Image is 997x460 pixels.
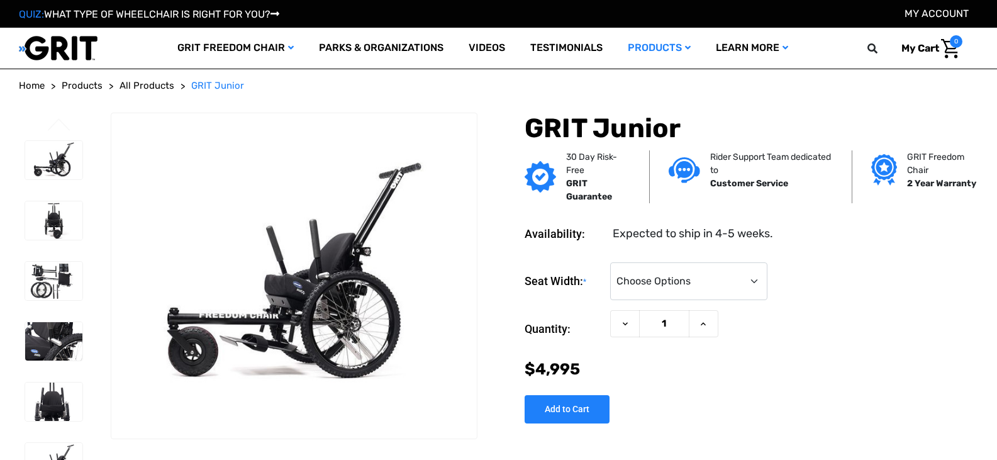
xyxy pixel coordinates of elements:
[120,80,174,91] span: All Products
[613,225,773,242] dd: Expected to ship in 4-5 weeks.
[525,310,604,348] label: Quantity:
[19,35,97,61] img: GRIT All-Terrain Wheelchair and Mobility Equipment
[710,178,788,189] strong: Customer Service
[525,395,610,424] input: Add to Cart
[518,28,615,69] a: Testimonials
[525,225,604,242] dt: Availability:
[19,79,45,93] a: Home
[525,262,604,301] label: Seat Width:
[907,178,976,189] strong: 2 Year Warranty
[62,80,103,91] span: Products
[901,42,939,54] span: My Cart
[19,8,44,20] span: QUIZ:
[19,79,978,93] nav: Breadcrumb
[566,178,612,202] strong: GRIT Guarantee
[525,360,580,378] span: $4,995
[111,154,477,398] img: GRIT Junior: GRIT Freedom Chair all terrain wheelchair engineered specifically for kids
[873,35,892,62] input: Search
[62,79,103,93] a: Products
[710,150,833,177] p: Rider Support Team dedicated to
[25,383,82,421] img: GRIT Junior: close up front view of pediatric GRIT wheelchair with Invacare Matrx seat, levers, m...
[191,79,244,93] a: GRIT Junior
[19,80,45,91] span: Home
[941,39,959,59] img: Cart
[25,262,82,300] img: GRIT Junior: disassembled child-specific GRIT Freedom Chair model with seatback, push handles, fo...
[871,154,897,186] img: Grit freedom
[120,79,174,93] a: All Products
[19,8,279,20] a: QUIZ:WHAT TYPE OF WHEELCHAIR IS RIGHT FOR YOU?
[25,322,82,361] img: GRIT Junior: close up of child-sized GRIT wheelchair with Invacare Matrx seat, levers, and wheels
[892,35,962,62] a: Cart with 0 items
[703,28,801,69] a: Learn More
[615,28,703,69] a: Products
[566,150,630,177] p: 30 Day Risk-Free
[25,141,82,179] img: GRIT Junior: GRIT Freedom Chair all terrain wheelchair engineered specifically for kids
[165,28,306,69] a: GRIT Freedom Chair
[525,161,556,193] img: GRIT Guarantee
[191,80,244,91] span: GRIT Junior
[907,150,983,177] p: GRIT Freedom Chair
[306,28,456,69] a: Parks & Organizations
[525,113,978,144] h1: GRIT Junior
[46,118,72,133] button: Go to slide 3 of 3
[950,35,962,48] span: 0
[456,28,518,69] a: Videos
[905,8,969,20] a: Account
[25,201,82,240] img: GRIT Junior: front view of kid-sized model of GRIT Freedom Chair all terrain wheelchair
[669,157,700,183] img: Customer service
